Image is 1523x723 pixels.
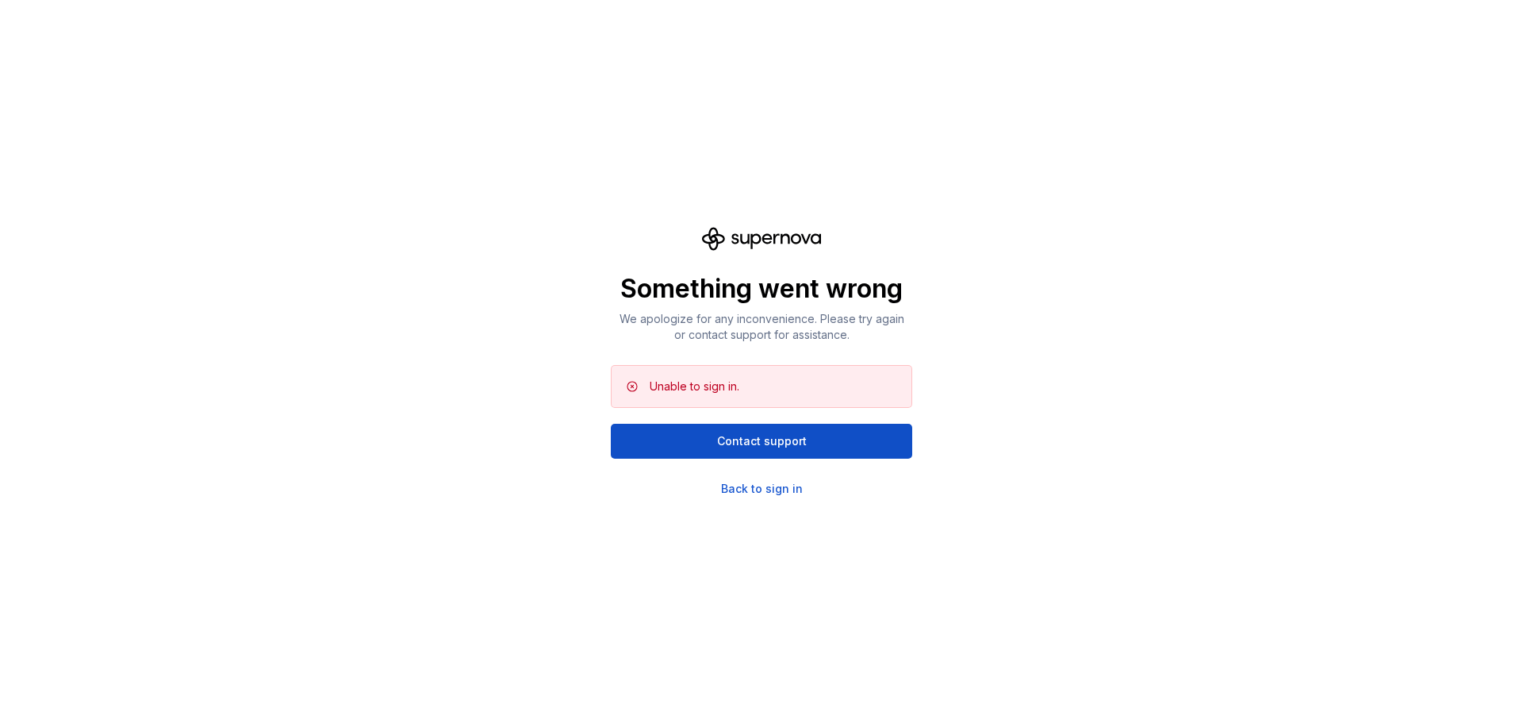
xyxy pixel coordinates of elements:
p: We apologize for any inconvenience. Please try again or contact support for assistance. [611,311,912,343]
a: Back to sign in [721,481,803,497]
p: Something went wrong [611,273,912,305]
button: Contact support [611,424,912,459]
div: Unable to sign in. [650,379,739,394]
span: Contact support [717,433,807,449]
